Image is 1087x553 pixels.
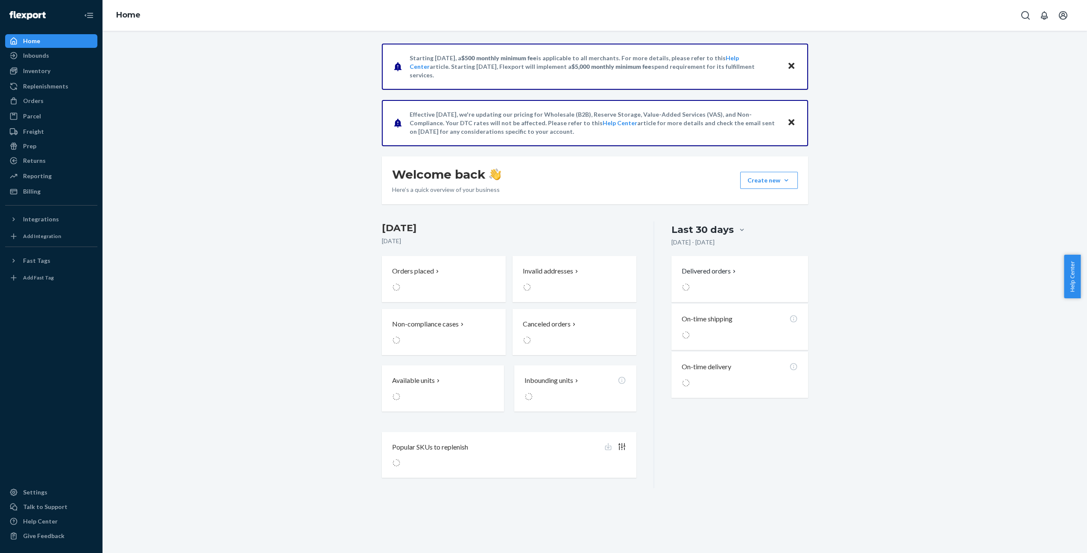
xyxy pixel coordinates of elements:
[5,515,97,528] a: Help Center
[23,67,50,75] div: Inventory
[410,54,779,79] p: Starting [DATE], a is applicable to all merchants. For more details, please refer to this article...
[489,168,501,180] img: hand-wave emoji
[5,500,97,514] a: Talk to Support
[23,142,36,150] div: Prep
[23,97,44,105] div: Orders
[523,319,571,329] p: Canceled orders
[1036,7,1053,24] button: Open notifications
[523,266,573,276] p: Invalid addresses
[23,274,54,281] div: Add Fast Tag
[5,154,97,168] a: Returns
[392,442,468,452] p: Popular SKUs to replenish
[382,365,504,412] button: Available units
[23,127,44,136] div: Freight
[23,488,47,497] div: Settings
[5,34,97,48] a: Home
[5,229,97,243] a: Add Integration
[5,185,97,198] a: Billing
[23,51,49,60] div: Inbounds
[5,125,97,138] a: Freight
[23,187,41,196] div: Billing
[392,319,459,329] p: Non-compliance cases
[5,271,97,285] a: Add Fast Tag
[5,139,97,153] a: Prep
[23,215,59,224] div: Integrations
[23,82,68,91] div: Replenishments
[392,376,435,385] p: Available units
[5,254,97,268] button: Fast Tags
[23,256,50,265] div: Fast Tags
[682,362,731,372] p: On-time delivery
[671,223,734,236] div: Last 30 days
[5,64,97,78] a: Inventory
[382,309,506,355] button: Non-compliance cases
[9,11,46,20] img: Flexport logo
[786,60,797,73] button: Close
[524,376,573,385] p: Inbounding units
[5,49,97,62] a: Inbounds
[23,37,40,45] div: Home
[513,309,636,355] button: Canceled orders
[392,185,501,194] p: Here’s a quick overview of your business
[392,167,501,182] h1: Welcome back
[682,314,732,324] p: On-time shipping
[109,3,147,28] ol: breadcrumbs
[382,221,637,235] h3: [DATE]
[671,238,715,247] p: [DATE] - [DATE]
[23,172,52,180] div: Reporting
[23,232,61,240] div: Add Integration
[682,266,738,276] button: Delivered orders
[116,10,141,20] a: Home
[514,365,636,412] button: Inbounding units
[571,63,651,70] span: $5,000 monthly minimum fee
[5,212,97,226] button: Integrations
[1017,7,1034,24] button: Open Search Box
[5,94,97,108] a: Orders
[603,119,637,126] a: Help Center
[1055,7,1072,24] button: Open account menu
[5,485,97,499] a: Settings
[513,256,636,302] button: Invalid addresses
[740,172,798,189] button: Create new
[80,7,97,24] button: Close Navigation
[23,503,67,511] div: Talk to Support
[5,79,97,93] a: Replenishments
[786,117,797,129] button: Close
[23,112,41,121] div: Parcel
[5,169,97,183] a: Reporting
[5,529,97,543] button: Give Feedback
[382,237,637,245] p: [DATE]
[392,266,434,276] p: Orders placed
[23,156,46,165] div: Returns
[23,532,64,540] div: Give Feedback
[5,109,97,123] a: Parcel
[23,517,58,526] div: Help Center
[1064,255,1081,298] button: Help Center
[382,256,506,302] button: Orders placed
[461,54,536,62] span: $500 monthly minimum fee
[410,110,779,136] p: Effective [DATE], we're updating our pricing for Wholesale (B2B), Reserve Storage, Value-Added Se...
